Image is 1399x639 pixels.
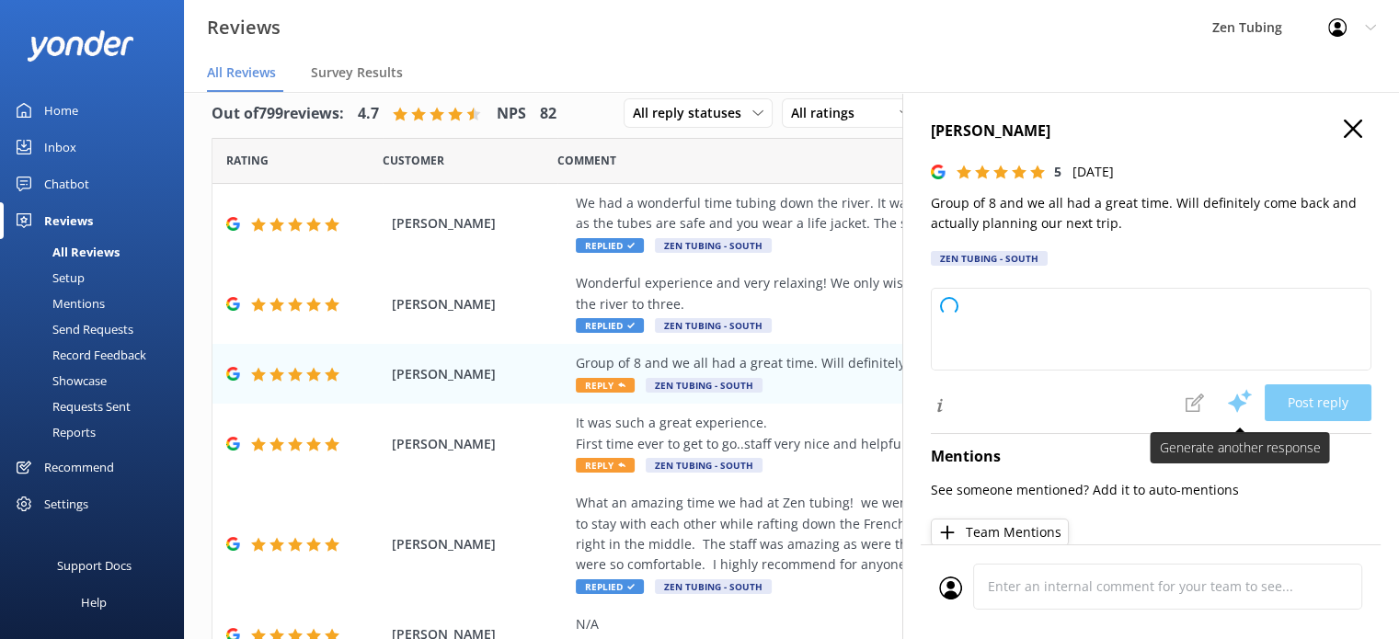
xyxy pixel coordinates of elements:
[392,213,567,234] span: [PERSON_NAME]
[11,291,105,316] div: Mentions
[11,291,184,316] a: Mentions
[44,165,89,202] div: Chatbot
[392,364,567,384] span: [PERSON_NAME]
[358,102,379,126] h4: 4.7
[931,193,1371,234] p: Group of 8 and we all had a great time. Will definitely come back and actually planning our next ...
[383,152,444,169] span: Date
[646,458,763,473] span: Zen Tubing - South
[226,152,269,169] span: Date
[11,239,120,265] div: All Reviews
[576,413,1246,454] div: It was such a great experience. First time ever to get to go..staff very nice and helpful..can't ...
[576,458,635,473] span: Reply
[931,480,1371,500] p: See someone mentioned? Add it to auto-mentions
[11,239,184,265] a: All Reviews
[497,102,526,126] h4: NPS
[28,30,133,61] img: yonder-white-logo.png
[576,378,635,393] span: Reply
[11,316,133,342] div: Send Requests
[44,202,93,239] div: Reviews
[646,378,763,393] span: Zen Tubing - South
[207,13,281,42] h3: Reviews
[57,547,132,584] div: Support Docs
[44,449,114,485] div: Recommend
[931,251,1048,266] div: Zen Tubing - South
[392,434,567,454] span: [PERSON_NAME]
[11,265,184,291] a: Setup
[576,493,1246,576] div: What an amazing time we had at Zen tubing! we went with 12 of our family members and we were all ...
[540,102,556,126] h4: 82
[655,238,772,253] span: Zen Tubing - South
[11,368,184,394] a: Showcase
[576,318,644,333] span: Replied
[576,353,1246,373] div: Group of 8 and we all had a great time. Will definitely come back and actually planning our next ...
[11,394,131,419] div: Requests Sent
[11,419,96,445] div: Reports
[311,63,403,82] span: Survey Results
[557,152,616,169] span: Question
[939,576,962,599] img: user_profile.svg
[576,193,1246,234] div: We had a wonderful time tubing down the river. It was very relaxing. You don’t need to be a good ...
[44,485,88,522] div: Settings
[44,129,76,165] div: Inbox
[1072,162,1114,182] p: [DATE]
[576,238,644,253] span: Replied
[931,120,1371,143] h4: [PERSON_NAME]
[655,579,772,594] span: Zen Tubing - South
[655,318,772,333] span: Zen Tubing - South
[11,419,184,445] a: Reports
[1054,163,1061,180] span: 5
[207,63,276,82] span: All Reviews
[44,92,78,129] div: Home
[11,394,184,419] a: Requests Sent
[1344,120,1362,140] button: Close
[576,273,1246,314] div: Wonderful experience and very relaxing! We only wish we could have extended the trip from two hou...
[81,584,107,621] div: Help
[11,368,107,394] div: Showcase
[392,294,567,314] span: [PERSON_NAME]
[633,103,752,123] span: All reply statuses
[212,102,344,126] h4: Out of 799 reviews:
[576,579,644,594] span: Replied
[392,534,567,554] span: [PERSON_NAME]
[791,103,866,123] span: All ratings
[11,265,85,291] div: Setup
[11,342,146,368] div: Record Feedback
[931,445,1371,469] h4: Mentions
[11,342,184,368] a: Record Feedback
[931,519,1069,546] button: Team Mentions
[11,316,184,342] a: Send Requests
[576,614,1246,634] div: N/A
